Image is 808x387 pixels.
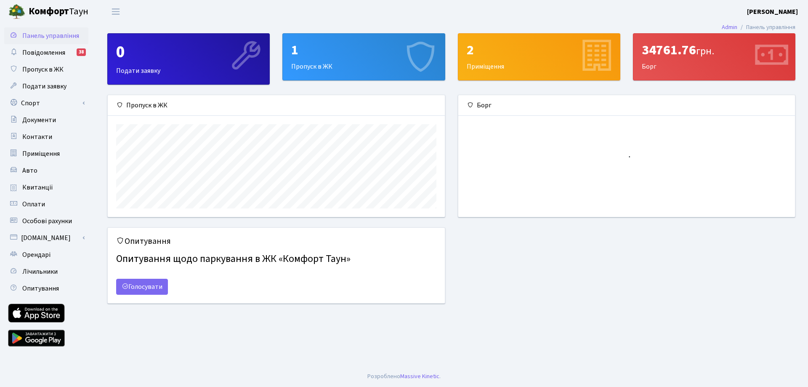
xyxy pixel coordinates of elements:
a: Лічильники [4,263,88,280]
div: 38 [77,48,86,56]
a: Квитанції [4,179,88,196]
a: [DOMAIN_NAME] [4,230,88,246]
a: 1Пропуск в ЖК [282,33,445,80]
a: 0Подати заявку [107,33,270,85]
a: Подати заявку [4,78,88,95]
div: 2 [467,42,611,58]
div: 34761.76 [642,42,787,58]
div: Пропуск в ЖК [283,34,444,80]
h4: Опитування щодо паркування в ЖК «Комфорт Таун» [116,250,436,269]
span: Орендарі [22,250,50,259]
div: Борг [458,95,795,116]
a: Панель управління [4,27,88,44]
a: Документи [4,112,88,128]
a: [PERSON_NAME] [747,7,798,17]
a: Голосувати [116,279,168,295]
span: Документи [22,115,56,125]
span: Пропуск в ЖК [22,65,64,74]
a: Спорт [4,95,88,112]
a: Орендарі [4,246,88,263]
span: Панель управління [22,31,79,40]
span: Оплати [22,200,45,209]
a: 2Приміщення [458,33,620,80]
span: Особові рахунки [22,216,72,226]
span: грн. [696,44,714,59]
a: Оплати [4,196,88,213]
li: Панель управління [737,23,795,32]
div: Пропуск в ЖК [108,95,445,116]
nav: breadcrumb [709,19,808,36]
a: Admin [722,23,737,32]
a: Пропуск в ЖК [4,61,88,78]
span: Приміщення [22,149,60,158]
a: Особові рахунки [4,213,88,230]
b: Комфорт [29,5,69,18]
a: Контакти [4,128,88,145]
div: . [367,372,441,381]
div: Борг [633,34,795,80]
div: 1 [291,42,436,58]
span: Лічильники [22,267,58,276]
a: Опитування [4,280,88,297]
a: Авто [4,162,88,179]
img: logo.png [8,3,25,20]
span: Контакти [22,132,52,141]
a: Приміщення [4,145,88,162]
div: Подати заявку [108,34,269,84]
a: Розроблено [367,372,400,381]
button: Переключити навігацію [105,5,126,19]
span: Повідомлення [22,48,65,57]
span: Таун [29,5,88,19]
span: Опитування [22,284,59,293]
div: 0 [116,42,261,62]
h5: Опитування [116,236,436,246]
a: Повідомлення38 [4,44,88,61]
span: Квитанції [22,183,53,192]
div: Приміщення [458,34,620,80]
span: Авто [22,166,37,175]
b: [PERSON_NAME] [747,7,798,16]
a: Massive Kinetic [400,372,439,381]
span: Подати заявку [22,82,66,91]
